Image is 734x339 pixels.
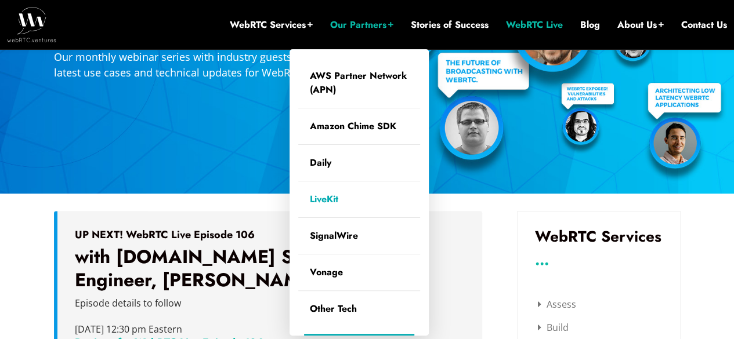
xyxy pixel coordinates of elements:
a: Other Tech [298,291,420,327]
img: WebRTC.ventures [7,7,56,42]
a: LiveKit [298,181,420,217]
a: About Us [617,19,664,31]
a: Daily [298,145,420,181]
p: Episode details to follow [75,296,465,310]
a: Vonage [298,254,420,290]
a: WebRTC Live [506,19,563,31]
a: AWS Partner Network (APN) [298,58,420,108]
h3: with [DOMAIN_NAME] Senior WebRTC Engineer, [PERSON_NAME] [75,246,465,291]
a: Contact Us [681,19,727,31]
h3: WebRTC Services [535,229,663,244]
p: [DATE] 12:30 pm Eastern [75,322,465,336]
a: Amazon Chime SDK [298,108,420,144]
a: Our Partners [330,19,393,31]
h5: UP NEXT! WebRTC Live Episode 106 [75,228,465,241]
p: Our monthly webinar series with industry guests about the latest use cases and technical updates ... [54,49,367,81]
a: SignalWire [298,218,420,254]
h3: ... [535,256,663,264]
a: Build [538,321,569,334]
a: Assess [538,298,576,311]
a: Blog [580,19,600,31]
a: Stories of Success [411,19,489,31]
a: WebRTC Services [230,19,313,31]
